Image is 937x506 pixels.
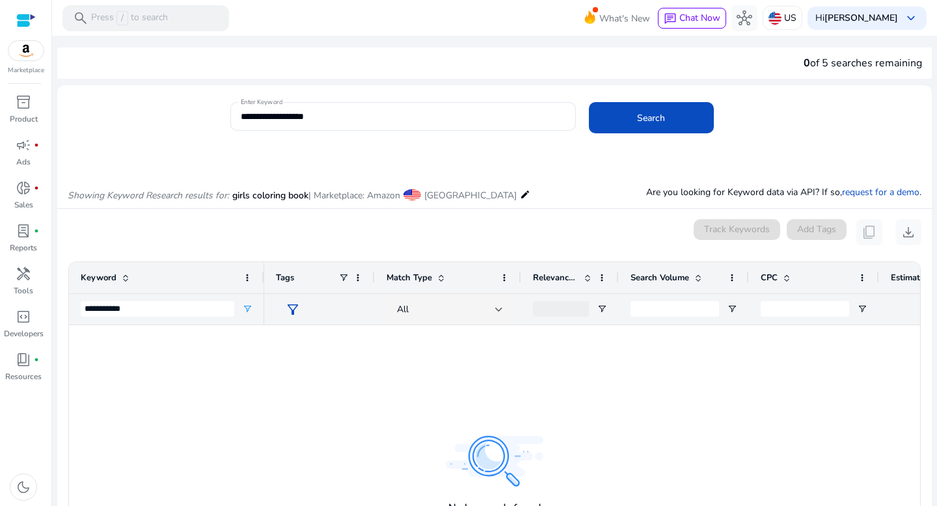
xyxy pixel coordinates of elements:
[824,12,898,24] b: [PERSON_NAME]
[34,228,39,233] span: fiber_manual_record
[679,12,720,24] span: Chat Now
[646,185,921,199] p: Are you looking for Keyword data via API? If so, .
[4,328,44,340] p: Developers
[599,7,650,30] span: What's New
[8,41,44,60] img: amazon.svg
[761,272,778,284] span: CPC
[10,242,37,254] p: Reports
[804,56,810,70] span: 0
[34,142,39,148] span: fiber_manual_record
[784,7,796,29] p: US
[804,55,922,71] div: of 5 searches remaining
[533,272,578,284] span: Relevance Score
[903,10,919,26] span: keyboard_arrow_down
[16,180,31,196] span: donut_small
[34,185,39,191] span: fiber_manual_record
[842,186,919,198] a: request for a demo
[637,111,665,125] span: Search
[520,187,530,202] mat-icon: edit
[731,5,757,31] button: hub
[308,189,400,202] span: | Marketplace: Amazon
[589,102,714,133] button: Search
[5,371,42,382] p: Resources
[34,357,39,362] span: fiber_manual_record
[16,94,31,110] span: inventory_2
[658,8,726,29] button: chatChat Now
[16,352,31,367] span: book_4
[901,224,916,240] span: download
[232,189,308,202] span: girls coloring book
[14,199,33,211] p: Sales
[242,304,252,314] button: Open Filter Menu
[16,156,31,168] p: Ads
[768,12,781,25] img: us.svg
[815,14,898,23] p: Hi
[631,272,689,284] span: Search Volume
[424,189,517,202] span: [GEOGRAPHIC_DATA]
[597,304,607,314] button: Open Filter Menu
[241,98,282,107] mat-label: Enter Keyword
[276,272,294,284] span: Tags
[761,301,849,317] input: CPC Filter Input
[664,12,677,25] span: chat
[285,302,301,317] span: filter_alt
[16,223,31,239] span: lab_profile
[91,11,168,25] p: Press to search
[8,66,44,75] p: Marketplace
[857,304,867,314] button: Open Filter Menu
[16,309,31,325] span: code_blocks
[737,10,752,26] span: hub
[68,189,229,202] i: Showing Keyword Research results for:
[10,113,38,125] p: Product
[116,11,128,25] span: /
[16,479,31,495] span: dark_mode
[14,285,33,297] p: Tools
[387,272,432,284] span: Match Type
[727,304,737,314] button: Open Filter Menu
[895,219,921,245] button: download
[81,301,234,317] input: Keyword Filter Input
[16,137,31,153] span: campaign
[631,301,719,317] input: Search Volume Filter Input
[16,266,31,282] span: handyman
[397,303,409,315] span: All
[73,10,88,26] span: search
[81,272,116,284] span: Keyword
